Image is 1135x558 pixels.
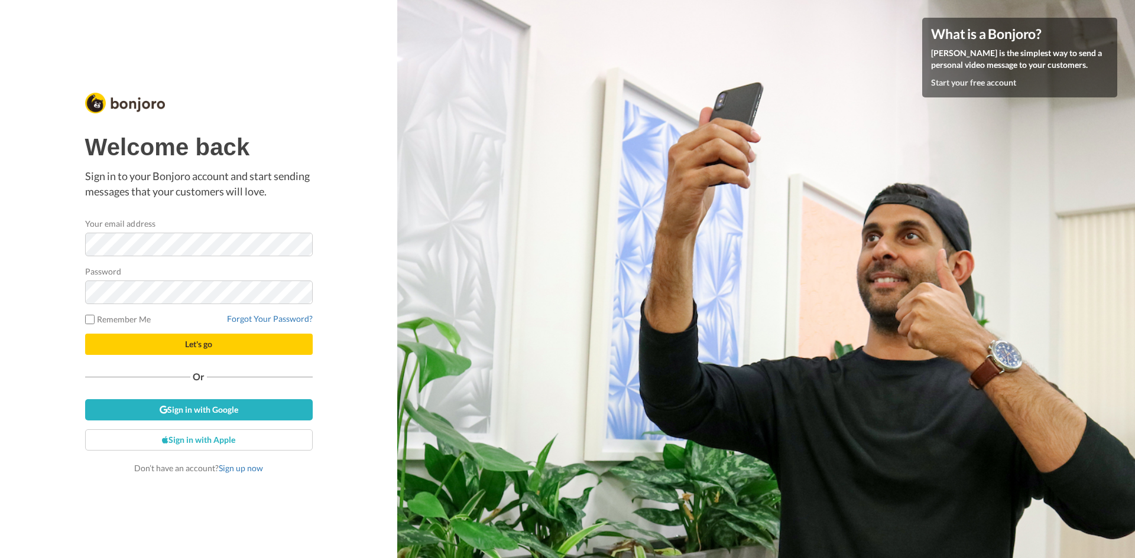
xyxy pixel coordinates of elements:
label: Your email address [85,217,155,230]
label: Remember Me [85,313,151,325]
a: Sign in with Apple [85,429,313,451]
a: Sign up now [219,463,263,473]
label: Password [85,265,122,278]
span: Or [190,373,207,381]
a: Start your free account [931,77,1016,87]
p: [PERSON_NAME] is the simplest way to send a personal video message to your customers. [931,47,1108,71]
a: Sign in with Google [85,399,313,420]
h4: What is a Bonjoro? [931,27,1108,41]
a: Forgot Your Password? [227,314,313,324]
h1: Welcome back [85,134,313,160]
span: Let's go [185,339,212,349]
button: Let's go [85,334,313,355]
p: Sign in to your Bonjoro account and start sending messages that your customers will love. [85,169,313,199]
span: Don’t have an account? [134,463,263,473]
input: Remember Me [85,315,95,324]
